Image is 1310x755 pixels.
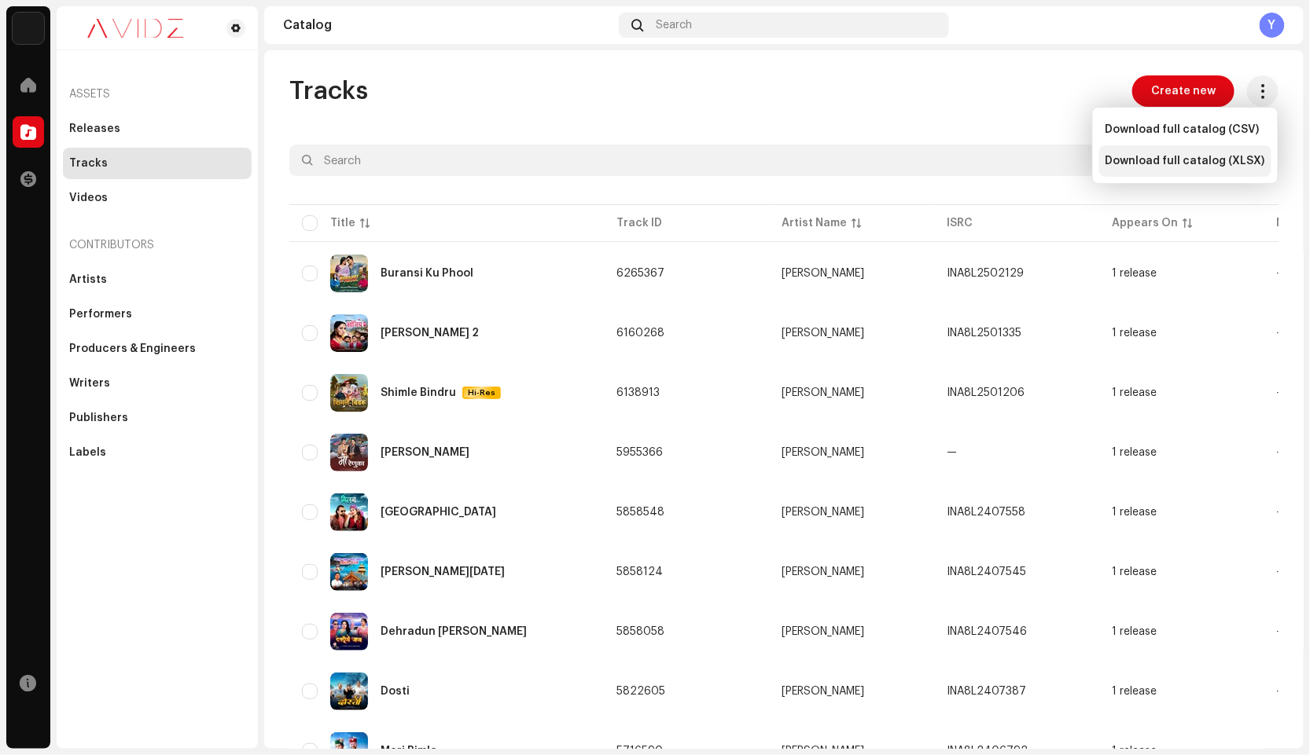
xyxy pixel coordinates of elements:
span: Vicky Chauhan [782,387,922,398]
div: Writers [69,377,110,390]
div: INA8L2407545 [947,566,1026,577]
img: c38264c0-87dd-45a4-8ffd-4e5ba74f985e [330,673,368,710]
re-m-nav-item: Videos [63,182,252,214]
div: 1 release [1112,507,1157,518]
re-m-nav-item: Publishers [63,402,252,434]
span: Hi-Res [464,387,499,398]
re-m-nav-item: Performers [63,299,252,330]
div: Shimle Bindru [381,387,456,398]
span: Amit Chauhan [782,507,922,518]
div: 1 release [1112,268,1157,279]
div: INA8L2407546 [947,626,1027,637]
span: Jaydev Rana [782,447,922,458]
div: Harul Jhanjiye 2 [381,328,479,339]
span: 1 release [1112,387,1252,398]
span: 5858058 [616,626,664,637]
div: 1 release [1112,686,1157,697]
div: [PERSON_NAME] [782,328,864,339]
button: Create new [1132,75,1235,107]
span: Santram Kunwar [782,566,922,577]
span: Rakesh Uniyal [782,626,922,637]
span: 1 release [1112,626,1252,637]
div: 1 release [1112,447,1157,458]
span: 1 release [1112,566,1252,577]
div: Publishers [69,412,128,424]
input: Search [289,145,1115,176]
re-m-nav-item: Writers [63,368,252,399]
img: cbb796ab-e86a-4ea3-ba2f-1240f394e815 [330,314,368,352]
img: 59e8df99-c1d1-43a0-ac61-c74c38b3f2cb [330,255,368,292]
img: 256cd8a1-fe62-4ff2-88e1-991a9bb27cab [330,613,368,651]
span: Download full catalog (CSV) [1106,123,1260,136]
span: Tracks [289,75,368,107]
div: Tracks [69,157,108,170]
div: Title [330,215,355,231]
div: Milan [381,507,496,518]
span: 5822605 [616,686,665,697]
span: Create new [1151,75,1216,107]
div: [PERSON_NAME] [782,626,864,637]
span: 1 release [1112,268,1252,279]
re-m-nav-item: Producers & Engineers [63,333,252,365]
span: Santram Kunwar [782,686,922,697]
img: 6086df4e-21f2-4aac-9eb0-c4780de0a843 [330,374,368,412]
div: Videos [69,192,108,204]
div: Dosti [381,686,410,697]
div: 1 release [1112,566,1157,577]
div: Labels [69,446,106,459]
div: [PERSON_NAME] [782,387,864,398]
img: 0c631eef-60b6-411a-a233-6856366a70de [69,19,201,38]
img: 10d72f0b-d06a-424f-aeaa-9c9f537e57b6 [13,13,44,44]
span: Annu Rawat [782,268,922,279]
img: 2b4edf6c-da6e-490a-ab5b-2ea346da8639 [330,434,368,471]
re-m-nav-item: Tracks [63,148,252,179]
div: [PERSON_NAME] [782,268,864,279]
re-m-nav-item: Labels [63,437,252,468]
span: 1 release [1112,686,1252,697]
span: Search [656,19,692,31]
div: 1 release [1112,328,1157,339]
div: 1 release [1112,626,1157,637]
re-m-nav-item: Artists [63,264,252,295]
re-a-nav-header: Assets [63,75,252,113]
img: 731f5773-9eb6-4486-924b-14cf34b128d5 [330,553,368,591]
div: Performers [69,308,132,321]
div: INA8L2407558 [947,507,1025,518]
span: 5955366 [616,447,663,458]
span: 5858124 [616,566,663,577]
div: Artist Name [782,215,847,231]
span: 1 release [1112,507,1252,518]
span: 1 release [1112,447,1252,458]
img: f2131e78-0bb9-4302-b62a-3d6dada99388 [330,493,368,531]
span: 6265367 [616,268,664,279]
div: Buransi Ku Phool [381,268,473,279]
div: Producers & Engineers [69,343,196,355]
div: INA8L2501206 [947,387,1025,398]
span: Ravinder Rathour [782,328,922,339]
div: — [947,447,957,458]
div: Appears On [1112,215,1178,231]
span: 6160268 [616,328,664,339]
div: INA8L2502129 [947,268,1024,279]
div: Maa Renuka [381,447,469,458]
re-m-nav-item: Releases [63,113,252,145]
div: [PERSON_NAME] [782,447,864,458]
div: Y [1260,13,1285,38]
span: 6138913 [616,387,660,398]
div: [PERSON_NAME] [782,507,864,518]
div: Artists [69,273,107,286]
div: Dehradun Jana [381,626,527,637]
span: 1 release [1112,328,1252,339]
div: 1 release [1112,387,1157,398]
div: [PERSON_NAME] [782,566,864,577]
span: Download full catalog (XLSX) [1106,155,1265,167]
re-a-nav-header: Contributors [63,226,252,264]
div: Shree Raja Raghunath Maharaj Harul [381,566,505,577]
span: 5858548 [616,507,664,518]
div: Catalog [283,19,613,31]
div: [PERSON_NAME] [782,686,864,697]
div: INA8L2501335 [947,328,1021,339]
div: INA8L2407387 [947,686,1026,697]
